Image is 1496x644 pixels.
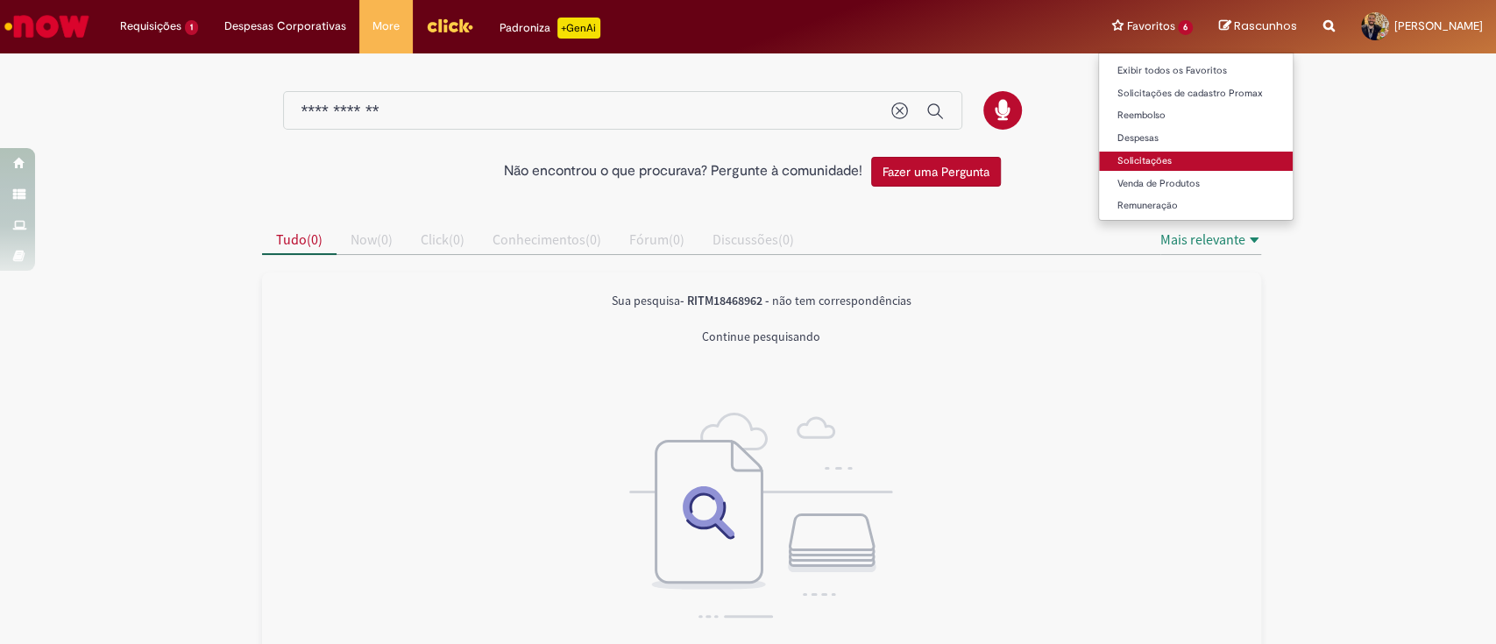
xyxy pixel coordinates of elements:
[1126,18,1174,35] span: Favoritos
[557,18,600,39] p: +GenAi
[1099,196,1293,216] a: Remuneração
[426,12,473,39] img: click_logo_yellow_360x200.png
[1099,174,1293,194] a: Venda de Produtos
[1394,18,1483,33] span: [PERSON_NAME]
[372,18,400,35] span: More
[185,20,198,35] span: 1
[500,18,600,39] div: Padroniza
[1099,84,1293,103] a: Solicitações de cadastro Promax
[1099,129,1293,148] a: Despesas
[120,18,181,35] span: Requisições
[224,18,346,35] span: Despesas Corporativas
[1099,61,1293,81] a: Exibir todos os Favoritos
[871,157,1001,187] button: Fazer uma Pergunta
[1234,18,1297,34] span: Rascunhos
[1098,53,1294,221] ul: Favoritos
[1178,20,1193,35] span: 6
[2,9,92,44] img: ServiceNow
[504,164,862,180] h2: Não encontrou o que procurava? Pergunte à comunidade!
[1099,106,1293,125] a: Reembolso
[1099,152,1293,171] a: Solicitações
[1219,18,1297,35] a: Rascunhos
